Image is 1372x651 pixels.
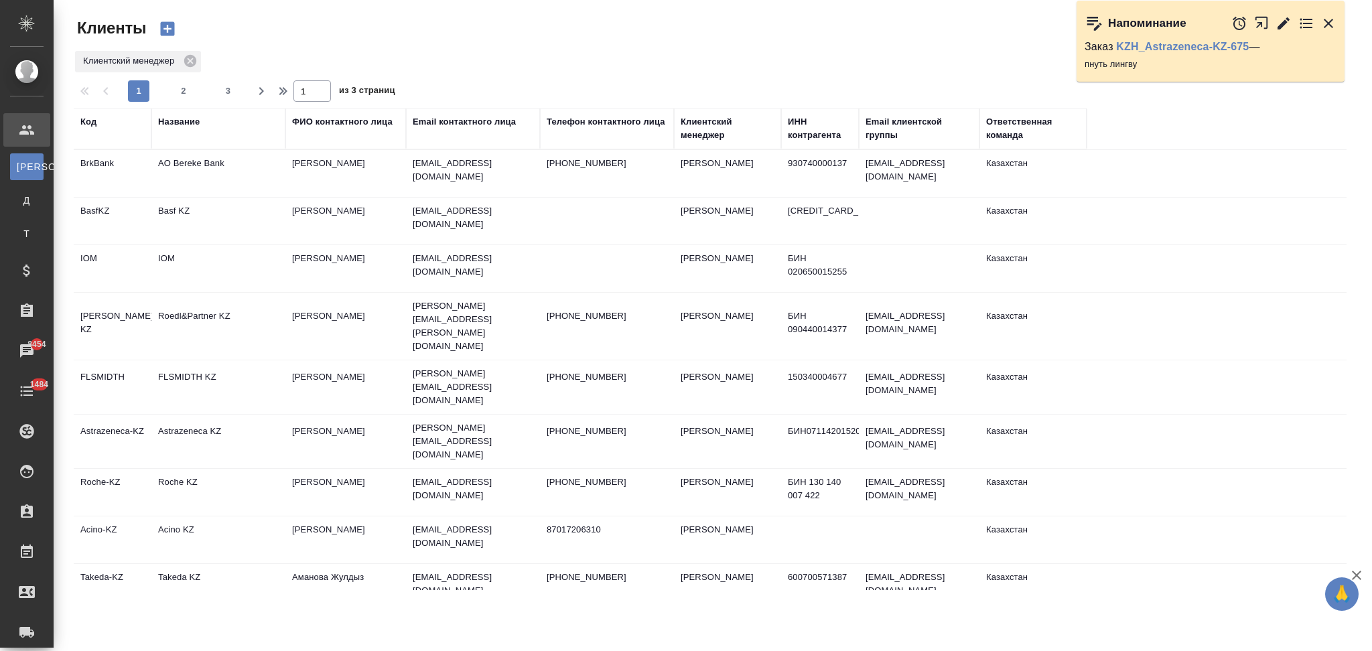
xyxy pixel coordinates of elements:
a: [PERSON_NAME] [10,153,44,180]
span: из 3 страниц [339,82,395,102]
td: [PERSON_NAME] [674,198,781,244]
p: [PERSON_NAME][EMAIL_ADDRESS][DOMAIN_NAME] [413,367,533,407]
button: Закрыть [1320,15,1336,31]
p: [EMAIL_ADDRESS][DOMAIN_NAME] [413,204,533,231]
td: Roche KZ [151,469,285,516]
a: 8454 [3,334,50,368]
div: Название [158,115,200,129]
td: [PERSON_NAME] [674,564,781,611]
td: [PERSON_NAME] [674,469,781,516]
button: Открыть в новой вкладке [1254,9,1270,38]
span: 8454 [19,338,54,351]
div: Email клиентской группы [866,115,973,142]
td: [PERSON_NAME] [674,150,781,197]
p: [PHONE_NUMBER] [547,370,667,384]
td: Astrazeneca KZ [151,418,285,465]
td: [PERSON_NAME] [674,303,781,350]
div: ФИО контактного лица [292,115,393,129]
td: Казахстан [979,364,1087,411]
td: Acino-KZ [74,516,151,563]
td: Казахстан [979,418,1087,465]
button: Отложить [1231,15,1247,31]
div: Код [80,115,96,129]
td: IOM [74,245,151,292]
td: IOM [151,245,285,292]
div: ИНН контрагента [788,115,852,142]
td: [PERSON_NAME] [285,418,406,465]
td: Казахстан [979,198,1087,244]
td: BasfKZ [74,198,151,244]
td: Казахстан [979,516,1087,563]
span: 3 [218,84,239,98]
td: [EMAIL_ADDRESS][DOMAIN_NAME] [859,469,979,516]
p: [PERSON_NAME][EMAIL_ADDRESS][PERSON_NAME][DOMAIN_NAME] [413,299,533,353]
td: [PERSON_NAME] [674,364,781,411]
td: [EMAIL_ADDRESS][DOMAIN_NAME] [859,364,979,411]
td: [PERSON_NAME] [285,303,406,350]
td: [PERSON_NAME] [285,245,406,292]
div: Email контактного лица [413,115,516,129]
p: [PHONE_NUMBER] [547,157,667,170]
td: [EMAIL_ADDRESS][DOMAIN_NAME] [859,150,979,197]
span: Т [17,227,37,240]
td: Аманова Жулдыз [285,564,406,611]
td: [EMAIL_ADDRESS][DOMAIN_NAME] [859,303,979,350]
p: [EMAIL_ADDRESS][DOMAIN_NAME] [413,157,533,184]
td: 150340004677 [781,364,859,411]
td: BrkBank [74,150,151,197]
td: [CREDIT_CARD_NUMBER] [781,198,859,244]
p: Клиентский менеджер [83,54,179,68]
p: [PHONE_NUMBER] [547,571,667,584]
p: пнуть лингву [1085,58,1336,71]
td: [EMAIL_ADDRESS][DOMAIN_NAME] [859,564,979,611]
td: Takeda KZ [151,564,285,611]
span: Д [17,194,37,207]
td: Astrazeneca-KZ [74,418,151,465]
p: [PHONE_NUMBER] [547,476,667,489]
span: [PERSON_NAME] [17,160,37,173]
td: БИН 020650015255 [781,245,859,292]
p: [EMAIL_ADDRESS][DOMAIN_NAME] [413,523,533,550]
button: 🙏 [1325,577,1359,611]
td: Казахстан [979,245,1087,292]
td: [PERSON_NAME] [674,516,781,563]
div: Телефон контактного лица [547,115,665,129]
span: 1484 [22,378,56,391]
td: [EMAIL_ADDRESS][DOMAIN_NAME] [859,418,979,465]
p: [PERSON_NAME][EMAIL_ADDRESS][DOMAIN_NAME] [413,421,533,461]
p: [EMAIL_ADDRESS][DOMAIN_NAME] [413,476,533,502]
button: 3 [218,80,239,102]
td: БИН 130 140 007 422 [781,469,859,516]
a: Д [10,187,44,214]
p: 87017206310 [547,523,667,536]
p: [EMAIL_ADDRESS][DOMAIN_NAME] [413,252,533,279]
td: FLSMIDTH KZ [151,364,285,411]
p: Напоминание [1108,17,1186,30]
td: БИН 090440014377 [781,303,859,350]
td: Казахстан [979,303,1087,350]
td: 600700571387 [781,564,859,611]
td: Roedl&Partner KZ [151,303,285,350]
button: Перейти в todo [1298,15,1314,31]
a: 1484 [3,374,50,408]
td: [PERSON_NAME] [285,198,406,244]
div: Ответственная команда [986,115,1080,142]
button: 2 [173,80,194,102]
td: Казахстан [979,564,1087,611]
p: Заказ — [1085,40,1336,54]
span: 🙏 [1330,580,1353,608]
div: Клиентский менеджер [681,115,774,142]
a: KZH_Astrazeneca-KZ-675 [1116,41,1249,52]
td: [PERSON_NAME]-KZ [74,303,151,350]
td: Roche-KZ [74,469,151,516]
div: Клиентский менеджер [75,51,201,72]
td: AO Bereke Bank [151,150,285,197]
button: Редактировать [1276,15,1292,31]
td: Takeda-KZ [74,564,151,611]
td: 930740000137 [781,150,859,197]
p: [PHONE_NUMBER] [547,309,667,323]
td: Казахстан [979,150,1087,197]
button: Создать [151,17,184,40]
td: БИН071142015205 [781,418,859,465]
td: Basf KZ [151,198,285,244]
